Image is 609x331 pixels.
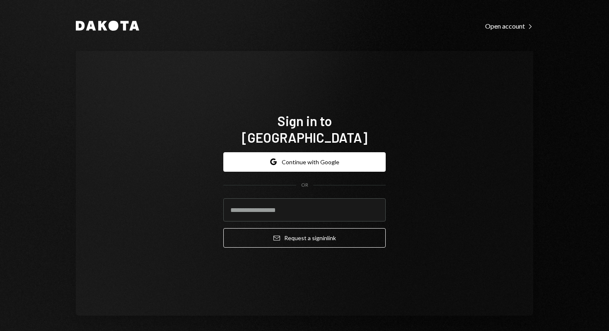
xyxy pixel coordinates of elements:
[485,21,533,30] a: Open account
[223,112,386,146] h1: Sign in to [GEOGRAPHIC_DATA]
[485,22,533,30] div: Open account
[301,182,308,189] div: OR
[223,152,386,172] button: Continue with Google
[223,228,386,248] button: Request a signinlink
